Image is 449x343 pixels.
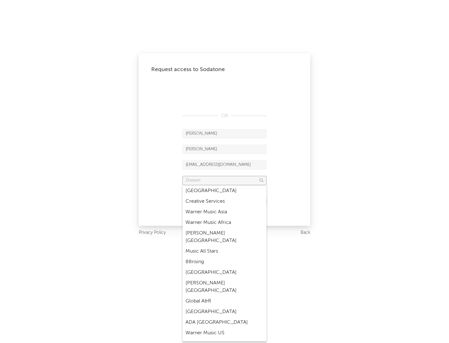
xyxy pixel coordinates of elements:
div: Music All Stars [182,246,267,257]
div: [PERSON_NAME] [GEOGRAPHIC_DATA] [182,228,267,246]
div: Warner Music Africa [182,217,267,228]
div: 88rising [182,257,267,267]
div: Creative Services [182,196,267,207]
div: Request access to Sodatone [151,66,298,73]
div: OR [182,112,267,120]
input: Last Name [182,145,267,154]
div: [GEOGRAPHIC_DATA] [182,186,267,196]
div: [GEOGRAPHIC_DATA] [182,307,267,317]
input: Email [182,160,267,170]
input: First Name [182,129,267,138]
div: Warner Music Asia [182,207,267,217]
div: Global A&R [182,296,267,307]
a: Back [301,229,310,237]
div: ADA [GEOGRAPHIC_DATA] [182,317,267,328]
div: [PERSON_NAME] [GEOGRAPHIC_DATA] [182,278,267,296]
div: Warner Music US [182,328,267,338]
input: Division [182,176,267,185]
a: Privacy Policy [139,229,166,237]
div: [GEOGRAPHIC_DATA] [182,267,267,278]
